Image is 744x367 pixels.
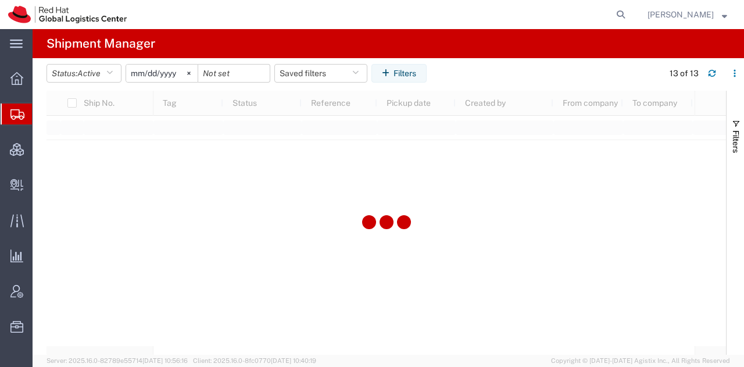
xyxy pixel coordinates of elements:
h4: Shipment Manager [46,29,155,58]
span: [DATE] 10:56:16 [142,357,188,364]
button: Saved filters [274,64,367,83]
span: Filters [731,130,741,153]
input: Not set [198,65,270,82]
input: Not set [126,65,198,82]
button: Status:Active [46,64,121,83]
button: Filters [371,64,427,83]
span: Active [77,69,101,78]
button: [PERSON_NAME] [647,8,728,22]
img: logo [8,6,127,23]
span: Copyright © [DATE]-[DATE] Agistix Inc., All Rights Reserved [551,356,730,366]
span: [DATE] 10:40:19 [271,357,316,364]
span: Server: 2025.16.0-82789e55714 [46,357,188,364]
span: Client: 2025.16.0-8fc0770 [193,357,316,364]
span: Kirk Newcross [648,8,714,21]
div: 13 of 13 [670,67,699,80]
